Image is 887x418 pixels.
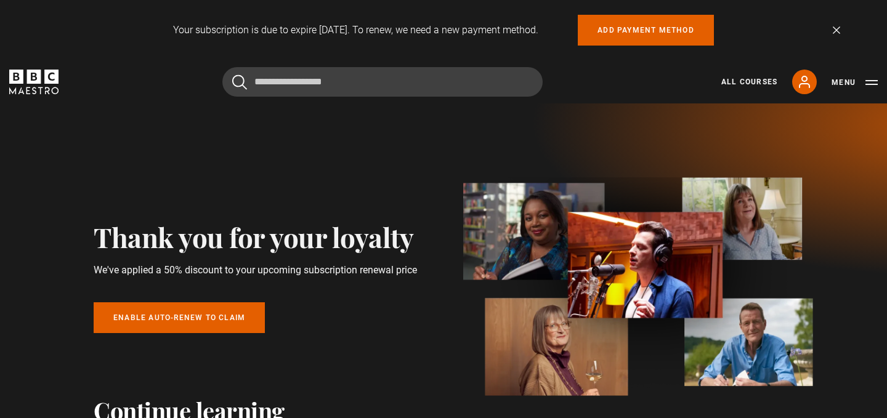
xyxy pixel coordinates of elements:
button: Toggle navigation [832,76,878,89]
input: Search [222,67,543,97]
p: Your subscription is due to expire [DATE]. To renew, we need a new payment method. [173,23,538,38]
p: We've applied a 50% discount to your upcoming subscription renewal price [94,263,419,278]
button: Submit the search query [232,74,247,90]
img: banner_image-1d4a58306c65641337db.webp [463,177,813,396]
a: All Courses [721,76,777,87]
svg: BBC Maestro [9,70,59,94]
a: Enable auto-renew to claim [94,302,265,333]
h2: Thank you for your loyalty [94,221,419,252]
a: Add payment method [578,15,714,46]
